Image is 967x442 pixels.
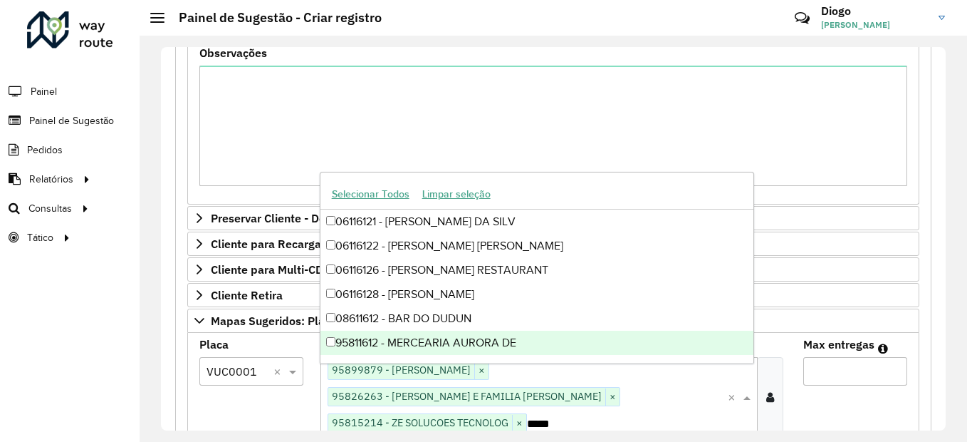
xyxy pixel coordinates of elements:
label: Max entregas [803,336,874,353]
a: Mapas Sugeridos: Placa-Cliente [187,309,919,333]
div: 08611612 - BAR DO DUDUN [320,307,754,331]
span: × [512,415,526,432]
button: Limpar seleção [416,183,497,205]
div: 06116122 - [PERSON_NAME] [PERSON_NAME] [320,234,754,258]
a: Cliente Retira [187,283,919,307]
span: Cliente para Multi-CDD/Internalização [211,264,412,275]
label: Observações [199,44,267,61]
span: 95899879 - [PERSON_NAME] [328,361,474,379]
div: 06116128 - [PERSON_NAME] [320,282,754,307]
button: Selecionar Todos [325,183,416,205]
h3: Diogo [821,4,928,18]
span: Tático [27,230,53,245]
div: 06116121 - [PERSON_NAME] DA SILV [320,210,754,234]
label: Placa [199,336,229,353]
span: Cliente Retira [211,289,283,301]
span: Pedidos [27,143,63,158]
span: Clear all [273,363,286,380]
a: Preservar Cliente - Devem ficar no buffer, não roteirizar [187,206,919,230]
span: Painel de Sugestão [29,113,114,128]
ng-dropdown-panel: Options list [320,172,755,364]
span: [PERSON_NAME] [821,19,928,31]
a: Contato Rápido [787,3,817,34]
div: 95811612 - MERCEARIA AURORA DE [320,331,754,355]
em: Máximo de clientes que serão colocados na mesma rota com os clientes informados [878,343,888,354]
span: 95815214 - ZE SOLUCOES TECNOLOG [328,414,512,431]
span: 95826263 - [PERSON_NAME] E FAMILIA [PERSON_NAME] [328,388,605,405]
span: Preservar Cliente - Devem ficar no buffer, não roteirizar [211,212,501,224]
span: × [605,389,620,406]
a: Cliente para Recarga [187,232,919,256]
span: Clear all [728,389,740,406]
h2: Painel de Sugestão - Criar registro [164,10,382,26]
span: Consultas [28,201,72,216]
span: Cliente para Recarga [211,238,321,250]
a: Cliente para Multi-CDD/Internalização [187,257,919,282]
span: × [474,362,488,379]
span: Painel [31,84,57,99]
div: 06116126 - [PERSON_NAME] RESTAURANT [320,258,754,282]
span: Mapas Sugeridos: Placa-Cliente [211,315,378,327]
span: Relatórios [29,172,73,187]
